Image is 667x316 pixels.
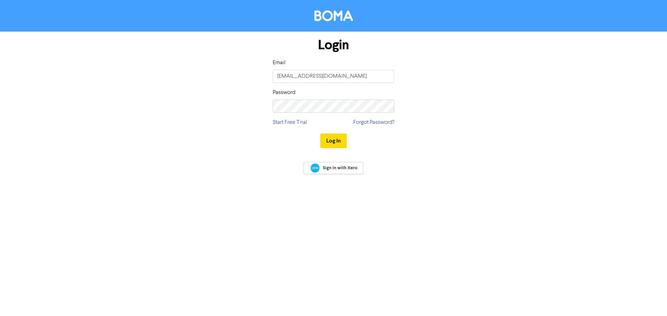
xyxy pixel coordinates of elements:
[314,10,353,21] img: BOMA Logo
[273,59,286,67] label: Email
[353,118,394,127] a: Forgot Password?
[323,165,357,171] span: Sign In with Xero
[320,134,347,148] button: Log In
[273,118,307,127] a: Start Free Trial
[311,163,320,173] img: Xero logo
[273,37,394,53] h1: Login
[273,88,295,97] label: Password
[304,162,363,174] a: Sign In with Xero
[632,283,667,316] iframe: Chat Widget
